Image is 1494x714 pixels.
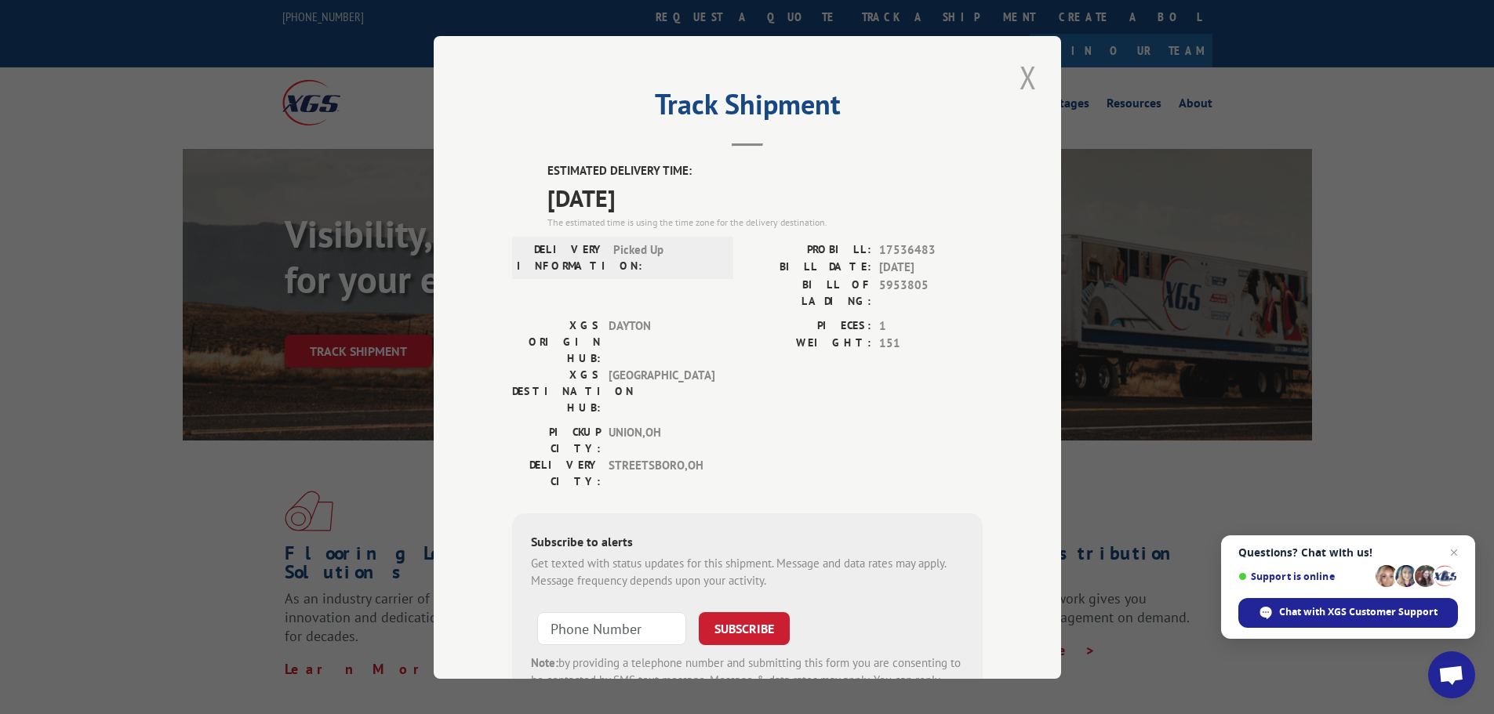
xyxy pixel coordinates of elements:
[747,335,871,353] label: WEIGHT:
[747,241,871,259] label: PROBILL:
[547,215,983,229] div: The estimated time is using the time zone for the delivery destination.
[517,241,605,274] label: DELIVERY INFORMATION:
[531,531,964,554] div: Subscribe to alerts
[609,456,714,489] span: STREETSBORO , OH
[879,259,983,277] span: [DATE]
[1015,56,1041,99] button: Close modal
[531,654,964,707] div: by providing a telephone number and submitting this form you are consenting to be contacted by SM...
[747,317,871,335] label: PIECES:
[512,366,601,415] label: XGS DESTINATION HUB:
[747,276,871,309] label: BILL OF LADING:
[512,423,601,456] label: PICKUP CITY:
[1238,598,1458,628] span: Chat with XGS Customer Support
[547,179,983,215] span: [DATE]
[609,366,714,415] span: [GEOGRAPHIC_DATA]
[531,654,558,669] strong: Note:
[879,317,983,335] span: 1
[1428,651,1475,698] a: Open chat
[1238,546,1458,559] span: Questions? Chat with us!
[512,93,983,123] h2: Track Shipment
[609,423,714,456] span: UNION , OH
[613,241,719,274] span: Picked Up
[879,335,983,353] span: 151
[1279,605,1438,619] span: Chat with XGS Customer Support
[699,611,790,644] button: SUBSCRIBE
[1238,571,1370,582] span: Support is online
[512,317,601,366] label: XGS ORIGIN HUB:
[879,241,983,259] span: 17536483
[747,259,871,277] label: BILL DATE:
[547,162,983,180] label: ESTIMATED DELIVERY TIME:
[879,276,983,309] span: 5953805
[512,456,601,489] label: DELIVERY CITY:
[537,611,686,644] input: Phone Number
[531,554,964,589] div: Get texted with status updates for this shipment. Message and data rates may apply. Message frequ...
[609,317,714,366] span: DAYTON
